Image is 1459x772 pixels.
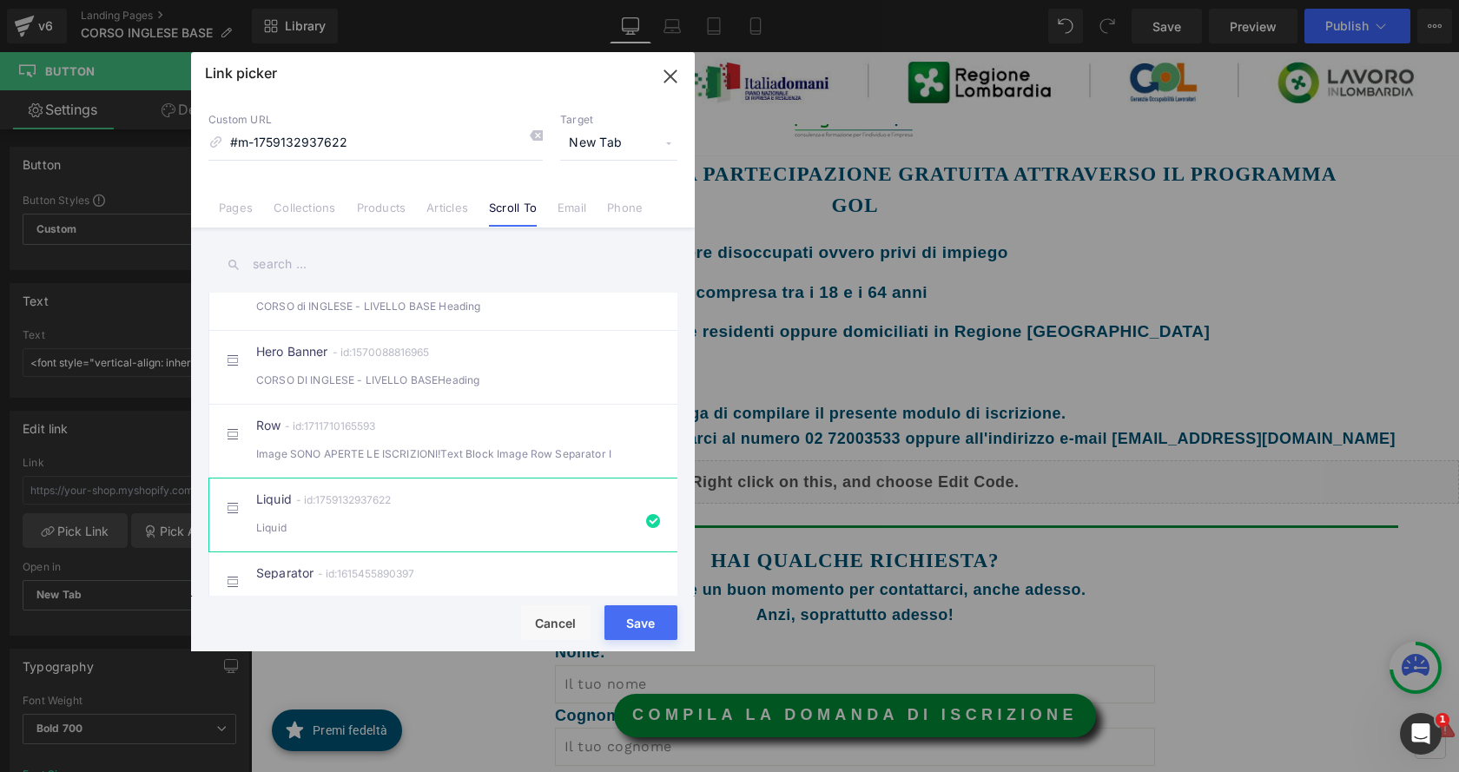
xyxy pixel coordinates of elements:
[1436,713,1449,727] span: 1
[293,267,959,293] p: ​LOCALITÀ: Essere residenti oppure domiciliati in Regione [GEOGRAPHIC_DATA]
[205,64,277,82] p: Link picker
[256,567,314,579] a: Separator
[304,591,354,609] font: Nome:
[1400,713,1442,755] iframe: Intercom live chat
[292,493,391,506] div: - id:1759132937622
[405,191,756,209] span: Essere disoccupati ovvero privi di impiego
[219,201,253,227] a: Pages
[208,245,677,284] input: search ...
[208,127,543,160] input: https://gempages.net
[314,567,414,580] div: - id:1615455890397
[208,113,543,127] p: Custom URL
[560,113,677,127] p: Target
[293,228,959,254] p: ETÀ: Avere un’età compresa tra i 18 e i 64 anni
[256,419,281,432] a: Row
[426,201,468,227] a: Articles
[256,592,630,610] div: Separator
[489,201,537,227] a: Scroll To
[393,353,815,370] strong: Si prega di compilare il presente modulo di iscrizione.
[256,518,630,537] div: Liquid
[363,642,845,685] a: COMPILA LA DOMANDA DI ISCRIZIONE
[357,201,406,227] a: Products
[256,297,630,315] div: CORSO di INGLESE - LIVELLO BASE Heading
[560,127,677,160] span: New Tab
[304,613,904,651] input: Il tuo nome
[122,111,1086,165] font: Requisiti necessari per la partecipazione gratuita attraverso il programma gol
[292,188,959,214] p: CONDIZIONE:
[607,201,643,227] a: Phone
[328,346,429,359] div: - id:1570088816965
[521,605,591,640] button: Cancel
[381,654,827,671] font: COMPILA LA DOMANDA DI ISCRIZIONE
[256,346,328,358] a: Hero Banner
[604,605,677,640] button: Save
[281,419,375,432] div: - id:1711710165593
[63,378,1145,395] strong: Per eventuali informazioni la invitiamo a contattarci al numero 02 72003533 oppure all'indirizzo ...
[256,371,630,389] div: CORSO DI INGLESE - LIVELLO BASEHeading
[256,493,292,505] a: Liquid
[274,201,335,227] a: Collections
[558,201,586,227] a: Email
[256,445,630,463] div: Image SONO APERTE LE ISCRIZIONI!Text Block Image Row Separator I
